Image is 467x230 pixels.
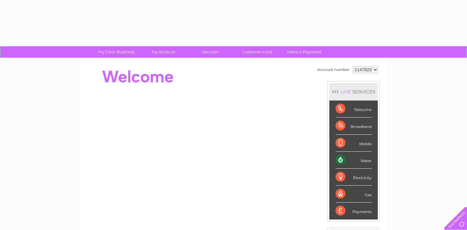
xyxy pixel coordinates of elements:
div: Electricity [336,169,372,186]
div: Telecoms [336,101,372,117]
div: Gas [336,186,372,203]
div: Payments [336,203,372,219]
a: Customer Help [232,46,283,58]
a: My Clear Business [91,46,142,58]
a: My Account [138,46,189,58]
div: Mobile [336,135,372,152]
div: Broadband [336,117,372,134]
div: MY SERVICES [329,83,378,101]
a: Make A Payment [279,46,330,58]
div: LIVE [339,89,352,95]
td: Account number [316,64,351,75]
div: Water [336,152,372,169]
a: Services [185,46,236,58]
